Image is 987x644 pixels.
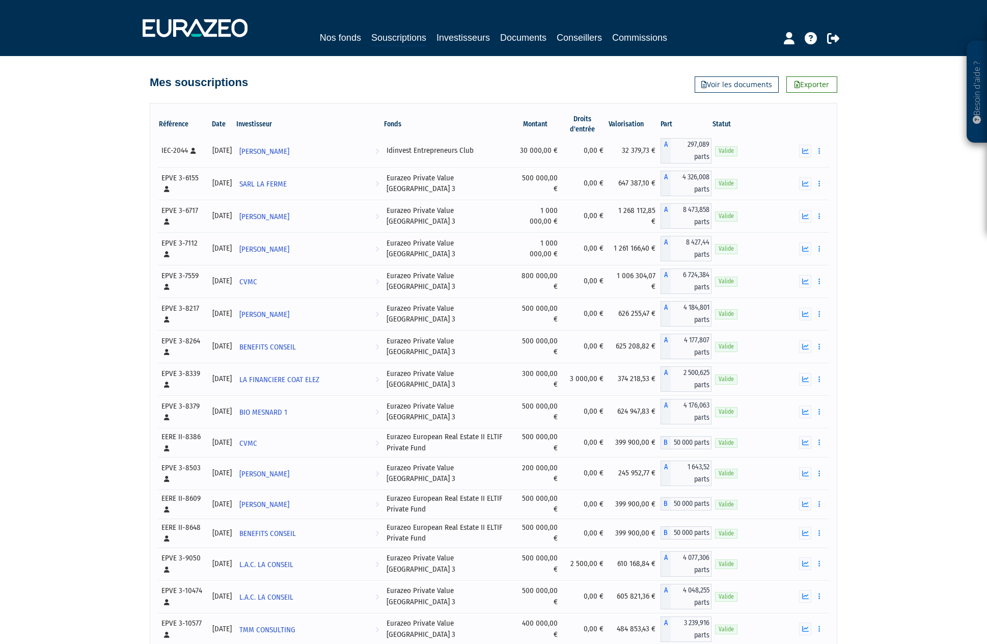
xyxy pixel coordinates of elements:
[161,205,205,227] div: EPVE 3-6717
[239,305,289,324] span: [PERSON_NAME]
[661,584,671,609] span: A
[239,142,289,161] span: [PERSON_NAME]
[375,621,379,639] i: Voir l'investisseur
[609,490,660,519] td: 399 900,00 €
[786,76,837,93] a: Exporter
[671,334,711,359] span: 4 177,807 parts
[387,303,511,325] div: Eurazeo Private Value [GEOGRAPHIC_DATA] 3
[563,232,609,265] td: 0,00 €
[375,175,379,194] i: Voir l'investisseur
[661,366,671,392] span: A
[715,309,737,319] span: Valide
[375,465,379,484] i: Voir l'investisseur
[375,403,379,422] i: Voir l'investisseur
[375,273,379,291] i: Voir l'investisseur
[387,145,511,156] div: Idinvest Entrepreneurs Club
[164,476,170,482] i: [Français] Personne physique
[161,553,205,575] div: EPVE 3-9050
[514,167,563,200] td: 500 000,00 €
[375,434,379,453] i: Voir l'investisseur
[671,171,711,196] span: 4 326,008 parts
[609,167,660,200] td: 647 387,10 €
[563,167,609,200] td: 0,00 €
[661,203,671,229] span: A
[387,522,511,544] div: Eurazeo European Real Estate II ELTIF Private Fund
[661,461,671,486] span: A
[715,592,737,602] span: Valide
[161,618,205,640] div: EPVE 3-10577
[235,586,383,607] a: L.A.C. LA CONSEIL
[387,553,511,575] div: Eurazeo Private Value [GEOGRAPHIC_DATA] 3
[563,580,609,613] td: 0,00 €
[514,457,563,490] td: 200 000,00 €
[212,406,232,417] div: [DATE]
[563,135,609,167] td: 0,00 €
[235,554,383,574] a: L.A.C. LA CONSEIL
[161,522,205,544] div: EERE II-8648
[239,240,289,259] span: [PERSON_NAME]
[514,232,563,265] td: 1 000 000,00 €
[209,114,235,135] th: Date
[671,526,711,540] span: 50 000 parts
[387,432,511,453] div: Eurazeo European Real Estate II ELTIF Private Fund
[563,298,609,330] td: 0,00 €
[387,368,511,390] div: Eurazeo Private Value [GEOGRAPHIC_DATA] 3
[715,374,737,384] span: Valide
[609,232,660,265] td: 1 261 166,40 €
[161,585,205,607] div: EPVE 3-10474
[661,114,711,135] th: Part
[671,461,711,486] span: 1 643,52 parts
[164,445,170,451] i: [Français] Personne physique
[500,31,546,45] a: Documents
[563,330,609,363] td: 0,00 €
[387,205,511,227] div: Eurazeo Private Value [GEOGRAPHIC_DATA] 3
[661,399,671,424] span: A
[563,114,609,135] th: Droits d'entrée
[971,46,983,138] p: Besoin d'aide ?
[661,366,711,392] div: A - Eurazeo Private Value Europe 3
[661,301,711,327] div: A - Eurazeo Private Value Europe 3
[715,342,737,352] span: Valide
[671,616,711,642] span: 3 239,916 parts
[239,495,289,514] span: [PERSON_NAME]
[661,616,671,642] span: A
[661,269,671,294] span: A
[164,251,170,257] i: [Français] Personne physique
[150,76,248,89] h4: Mes souscriptions
[161,145,205,156] div: IEC-2044
[235,433,383,453] a: CVMC
[387,493,511,515] div: Eurazeo European Real Estate II ELTIF Private Fund
[661,584,711,609] div: A - Eurazeo Private Value Europe 3
[671,436,711,449] span: 50 000 parts
[387,238,511,260] div: Eurazeo Private Value [GEOGRAPHIC_DATA] 3
[383,114,514,135] th: Fonds
[235,494,383,514] a: [PERSON_NAME]
[212,373,232,384] div: [DATE]
[563,395,609,428] td: 0,00 €
[239,403,287,422] span: BIO MESNARD 1
[671,301,711,327] span: 4 184,801 parts
[239,207,289,226] span: [PERSON_NAME]
[715,438,737,448] span: Valide
[609,298,660,330] td: 626 255,47 €
[563,265,609,298] td: 0,00 €
[239,621,295,639] span: TMM CONSULTING
[164,284,170,290] i: [Français] Personne physique
[715,625,737,634] span: Valide
[212,437,232,448] div: [DATE]
[661,497,671,511] span: B
[235,271,383,291] a: CVMC
[671,138,711,164] span: 297,089 parts
[164,316,170,323] i: [Français] Personne physique
[239,588,293,607] span: L.A.C. LA CONSEIL
[514,200,563,232] td: 1 000 000,00 €
[375,588,379,607] i: Voir l'investisseur
[671,584,711,609] span: 4 048,255 parts
[161,493,205,515] div: EERE II-8609
[661,334,711,359] div: A - Eurazeo Private Value Europe 3
[235,369,383,389] a: LA FINANCIERE COAT ELEZ
[715,469,737,478] span: Valide
[235,463,383,484] a: [PERSON_NAME]
[715,529,737,539] span: Valide
[609,135,660,167] td: 32 379,73 €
